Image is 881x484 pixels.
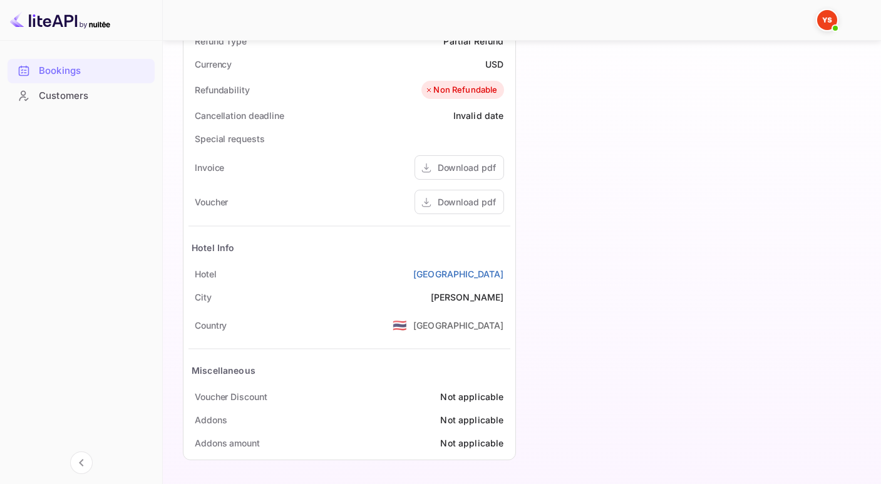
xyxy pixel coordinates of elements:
[440,413,503,426] div: Not applicable
[438,195,496,209] div: Download pdf
[195,291,212,304] div: City
[192,241,235,254] div: Hotel Info
[192,364,255,377] div: Miscellaneous
[39,64,148,78] div: Bookings
[70,451,93,474] button: Collapse navigation
[195,413,227,426] div: Addons
[413,319,504,332] div: [GEOGRAPHIC_DATA]
[195,195,228,209] div: Voucher
[195,319,227,332] div: Country
[393,314,407,336] span: United States
[443,34,503,48] div: Partial Refund
[453,109,504,122] div: Invalid date
[8,84,155,107] a: Customers
[195,436,260,450] div: Addons amount
[8,84,155,108] div: Customers
[425,84,497,96] div: Non Refundable
[8,59,155,82] a: Bookings
[8,59,155,83] div: Bookings
[440,436,503,450] div: Not applicable
[39,89,148,103] div: Customers
[195,109,284,122] div: Cancellation deadline
[195,390,267,403] div: Voucher Discount
[413,267,504,281] a: [GEOGRAPHIC_DATA]
[195,161,224,174] div: Invoice
[195,83,250,96] div: Refundability
[485,58,503,71] div: USD
[817,10,837,30] img: Yandex Support
[440,390,503,403] div: Not applicable
[10,10,110,30] img: LiteAPI logo
[195,58,232,71] div: Currency
[195,267,217,281] div: Hotel
[195,34,247,48] div: Refund Type
[195,132,264,145] div: Special requests
[431,291,504,304] div: [PERSON_NAME]
[438,161,496,174] div: Download pdf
